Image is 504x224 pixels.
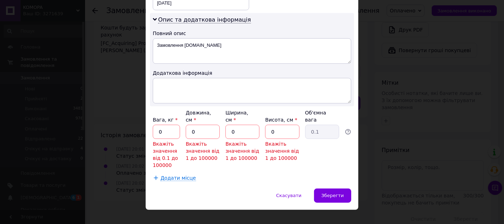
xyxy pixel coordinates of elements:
[265,141,299,161] span: Вкажіть значення від 1 до 100000
[225,110,248,123] label: Ширина, см
[153,141,178,168] span: Вкажіть значення від 0.1 до 100000
[186,141,219,161] span: Вкажіть значення від 1 до 100000
[153,38,351,64] textarea: Замовлення [DOMAIN_NAME]
[265,117,297,123] label: Висота, см
[161,175,196,181] span: Додати місце
[186,110,211,123] label: Довжина, см
[153,30,351,37] div: Повний опис
[305,109,339,123] div: Об'ємна вага
[153,117,178,123] label: Вага, кг
[225,141,259,161] span: Вкажіть значення від 1 до 100000
[158,16,251,23] span: Опис та додаткова інформація
[276,193,301,198] span: Скасувати
[321,193,344,198] span: Зберегти
[153,69,351,77] div: Додаткова інформація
